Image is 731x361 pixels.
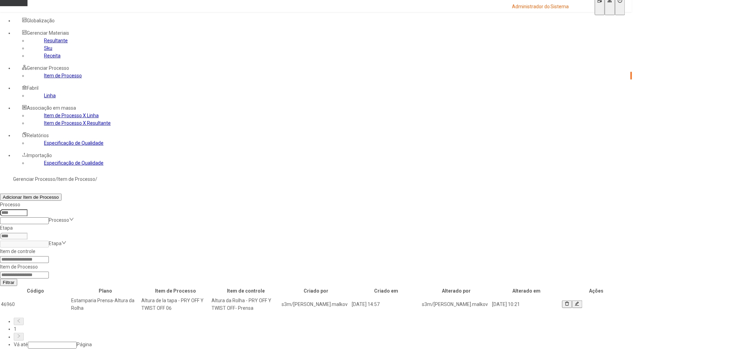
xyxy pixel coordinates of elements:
[281,296,351,312] td: s3m/[PERSON_NAME].malkov
[27,65,69,71] span: Gerenciar Processo
[44,38,68,43] a: Resultante
[49,217,69,223] nz-select-placeholder: Processo
[492,287,561,295] th: Alterado em
[44,120,111,126] a: Item de Processo X Resultante
[14,341,632,349] div: Vá até Página
[14,325,632,333] li: 1
[71,287,140,295] th: Plano
[1,296,70,312] td: 46960
[95,176,97,182] nz-breadcrumb-separator: /
[44,140,103,146] a: Especificação de Qualidade
[27,18,55,23] span: Globalização
[13,176,55,182] a: Gerenciar Processo
[14,318,632,325] li: Página anterior
[141,287,210,295] th: Item de Processo
[3,195,59,200] span: Adicionar Item de Processo
[422,287,491,295] th: Alterado por
[351,287,421,295] th: Criado em
[44,93,56,98] a: Linha
[44,113,99,118] a: Item de Processo X Linha
[211,287,281,295] th: Item de controle
[492,296,561,312] td: [DATE] 10:21
[3,280,14,285] span: Filtrar
[281,287,351,295] th: Criado por
[562,287,631,295] th: Ações
[14,333,632,340] li: Próxima página
[14,326,17,332] a: 1
[27,105,76,111] span: Associação em massa
[27,153,52,158] span: Importação
[141,296,210,312] td: Altura de la tapa - PRY OFF Y TWIST OFF 06
[49,241,62,246] nz-select-placeholder: Etapa
[44,53,61,58] a: Receita
[44,160,103,166] a: Especificação de Qualidade
[1,287,70,295] th: Código
[27,30,69,36] span: Gerenciar Materiais
[57,176,95,182] a: Item de Processo
[351,296,421,312] td: [DATE] 14:57
[512,3,588,10] p: Administrador do Sistema
[44,73,82,78] a: Item de Processo
[27,133,49,138] span: Relatórios
[71,296,140,312] td: Estamparia Prensa-Altura da Rolha
[422,296,491,312] td: s3m/[PERSON_NAME].malkov
[27,85,39,91] span: Fabril
[44,45,52,51] a: Sku
[211,296,281,312] td: Altura da Rolha - PRY OFF Y TWIST OFF- Prensa
[55,176,57,182] nz-breadcrumb-separator: /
